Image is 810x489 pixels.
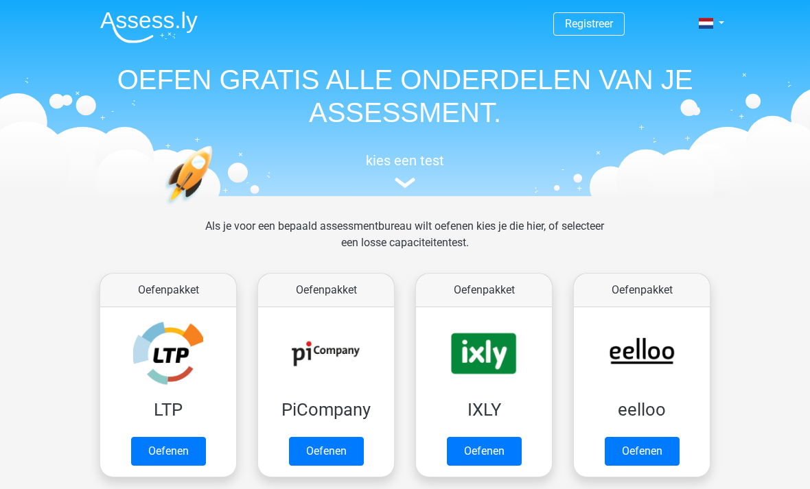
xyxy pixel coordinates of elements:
a: Oefenen [289,437,364,466]
img: Assessly [100,11,198,43]
img: oefenen [165,145,266,270]
a: Oefenen [447,437,522,466]
a: Oefenen [605,437,680,466]
h1: OEFEN GRATIS ALLE ONDERDELEN VAN JE ASSESSMENT. [89,63,721,129]
img: assessment [395,178,415,188]
a: Registreer [565,17,613,30]
a: Oefenen [131,437,206,466]
div: Als je voor een bepaald assessmentbureau wilt oefenen kies je die hier, of selecteer een losse ca... [194,218,615,267]
a: kies een test [89,152,721,189]
h5: kies een test [89,152,721,169]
